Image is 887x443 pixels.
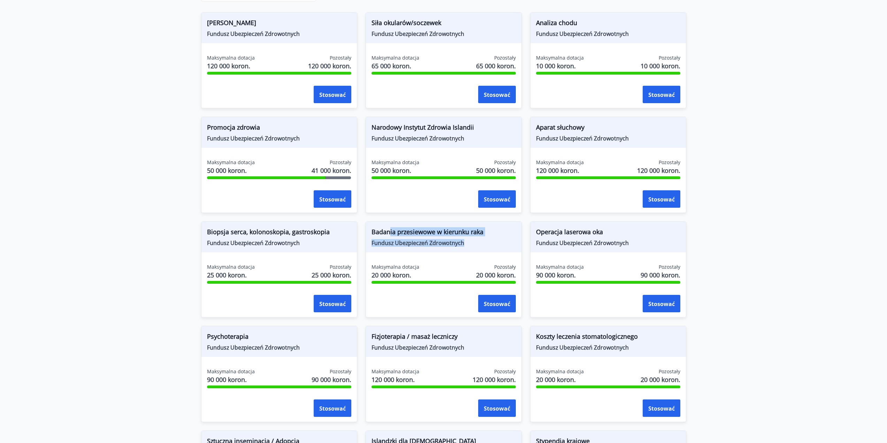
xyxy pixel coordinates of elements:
[536,375,576,384] font: 20 000 koron.
[494,54,516,61] font: Pozostały
[484,300,510,308] font: Stosować
[314,190,351,208] button: Stosować
[372,271,411,279] font: 20 000 koron.
[484,91,510,99] font: Stosować
[372,344,464,351] font: Fundusz Ubezpieczeń Zdrowotnych
[659,159,680,166] font: Pozostały
[641,62,680,70] font: 10 000 koron.
[308,62,351,70] font: 120 000 koron.
[312,271,351,279] font: 25 000 koron.
[372,263,419,270] font: Maksymalna dotacja
[207,159,255,166] font: Maksymalna dotacja
[478,399,516,417] button: Stosować
[207,62,250,70] font: 120 000 koron.
[536,344,629,351] font: Fundusz Ubezpieczeń Zdrowotnych
[207,263,255,270] font: Maksymalna dotacja
[372,18,441,27] font: Siła okularów/soczewek
[207,375,247,384] font: 90 000 koron.
[372,332,458,341] font: Fizjoterapia / masaż leczniczy
[484,196,510,203] font: Stosować
[536,263,584,270] font: Maksymalna dotacja
[536,30,629,38] font: Fundusz Ubezpieczeń Zdrowotnych
[319,405,346,412] font: Stosować
[637,166,680,175] font: 120 000 koron.
[659,368,680,375] font: Pozostały
[319,196,346,203] font: Stosować
[476,62,516,70] font: 65 000 koron.
[536,239,629,247] font: Fundusz Ubezpieczeń Zdrowotnych
[536,62,576,70] font: 10 000 koron.
[207,135,300,142] font: Fundusz Ubezpieczeń Zdrowotnych
[207,239,300,247] font: Fundusz Ubezpieczeń Zdrowotnych
[314,86,351,103] button: Stosować
[372,123,474,131] font: Narodowy Instytut Zdrowia Islandii
[643,295,680,312] button: Stosować
[319,300,346,308] font: Stosować
[372,228,483,236] font: Badania przesiewowe w kierunku raka
[372,166,411,175] font: 50 000 koron.
[536,54,584,61] font: Maksymalna dotacja
[207,123,260,131] font: Promocja zdrowia
[330,54,351,61] font: Pozostały
[536,166,579,175] font: 120 000 koron.
[372,375,415,384] font: 120 000 koron.
[536,368,584,375] font: Maksymalna dotacja
[536,123,584,131] font: Aparat słuchowy
[207,332,248,341] font: Psychoterapia
[648,405,675,412] font: Stosować
[494,159,516,166] font: Pozostały
[207,344,300,351] font: Fundusz Ubezpieczeń Zdrowotnych
[476,271,516,279] font: 20 000 koron.
[536,159,584,166] font: Maksymalna dotacja
[659,263,680,270] font: Pozostały
[314,295,351,312] button: Stosować
[494,263,516,270] font: Pozostały
[319,91,346,99] font: Stosować
[330,263,351,270] font: Pozostały
[536,18,577,27] font: Analiza chodu
[536,271,576,279] font: 90 000 koron.
[659,54,680,61] font: Pozostały
[536,228,603,236] font: Operacja laserowa oka
[478,86,516,103] button: Stosować
[207,54,255,61] font: Maksymalna dotacja
[536,135,629,142] font: Fundusz Ubezpieczeń Zdrowotnych
[478,295,516,312] button: Stosować
[478,190,516,208] button: Stosować
[648,196,675,203] font: Stosować
[648,91,675,99] font: Stosować
[330,368,351,375] font: Pozostały
[372,62,411,70] font: 65 000 koron.
[643,399,680,417] button: Stosować
[372,30,464,38] font: Fundusz Ubezpieczeń Zdrowotnych
[641,375,680,384] font: 20 000 koron.
[372,368,419,375] font: Maksymalna dotacja
[312,375,351,384] font: 90 000 koron.
[312,166,351,175] font: 41 000 koron.
[494,368,516,375] font: Pozostały
[207,271,247,279] font: 25 000 koron.
[473,375,516,384] font: 120 000 koron.
[330,159,351,166] font: Pozostały
[536,332,638,341] font: Koszty leczenia stomatologicznego
[648,300,675,308] font: Stosować
[643,190,680,208] button: Stosować
[207,166,247,175] font: 50 000 koron.
[207,18,256,27] font: [PERSON_NAME]
[314,399,351,417] button: Stosować
[476,166,516,175] font: 50 000 koron.
[372,239,464,247] font: Fundusz Ubezpieczeń Zdrowotnych
[484,405,510,412] font: Stosować
[372,135,464,142] font: Fundusz Ubezpieczeń Zdrowotnych
[207,368,255,375] font: Maksymalna dotacja
[372,159,419,166] font: Maksymalna dotacja
[643,86,680,103] button: Stosować
[207,228,330,236] font: Biopsja serca, kolonoskopia, gastroskopia
[641,271,680,279] font: 90 000 koron.
[372,54,419,61] font: Maksymalna dotacja
[207,30,300,38] font: Fundusz Ubezpieczeń Zdrowotnych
